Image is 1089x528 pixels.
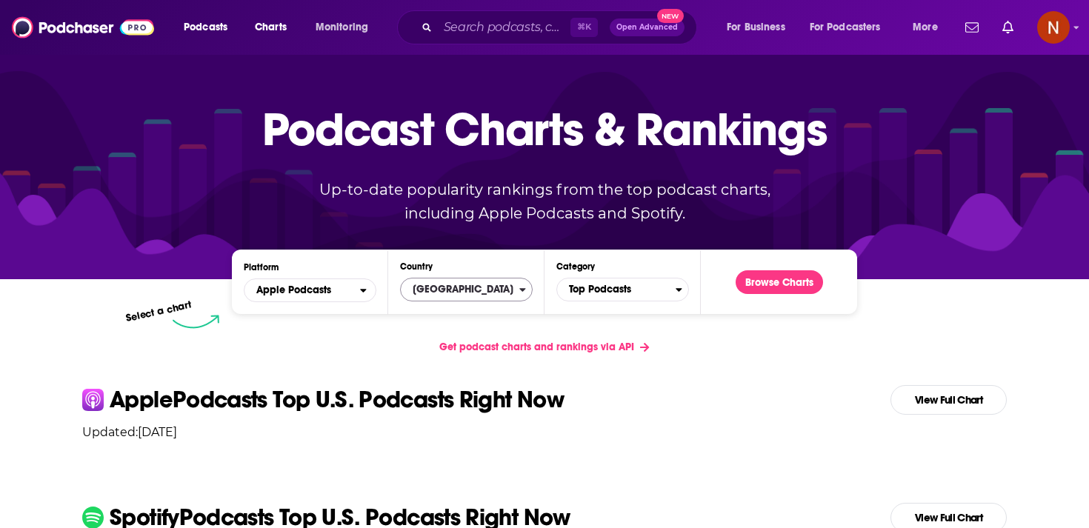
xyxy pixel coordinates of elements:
[262,81,827,177] p: Podcast Charts & Rankings
[70,425,1019,439] p: Updated: [DATE]
[913,17,938,38] span: More
[890,385,1007,415] a: View Full Chart
[902,16,956,39] button: open menu
[657,9,684,23] span: New
[439,341,634,353] span: Get podcast charts and rankings via API
[173,16,247,39] button: open menu
[82,389,104,410] img: apple Icon
[82,507,104,528] img: spotify Icon
[800,16,902,39] button: open menu
[610,19,685,36] button: Open AdvancedNew
[401,277,519,302] span: [GEOGRAPHIC_DATA]
[556,278,689,301] button: Categories
[1037,11,1070,44] img: User Profile
[411,10,711,44] div: Search podcasts, credits, & more...
[110,388,564,412] p: Apple Podcasts Top U.S. Podcasts Right Now
[244,278,376,302] button: open menu
[570,18,598,37] span: ⌘ K
[716,16,804,39] button: open menu
[12,13,154,41] img: Podchaser - Follow, Share and Rate Podcasts
[245,16,296,39] a: Charts
[305,16,387,39] button: open menu
[1037,11,1070,44] button: Show profile menu
[427,329,661,365] a: Get podcast charts and rankings via API
[959,15,985,40] a: Show notifications dropdown
[255,17,287,38] span: Charts
[557,277,676,302] span: Top Podcasts
[438,16,570,39] input: Search podcasts, credits, & more...
[290,178,799,225] p: Up-to-date popularity rankings from the top podcast charts, including Apple Podcasts and Spotify.
[616,24,678,31] span: Open Advanced
[173,315,219,329] img: select arrow
[400,278,533,301] button: Countries
[316,17,368,38] span: Monitoring
[124,298,193,324] p: Select a chart
[184,17,227,38] span: Podcasts
[244,278,376,302] h2: Platforms
[727,17,785,38] span: For Business
[810,17,881,38] span: For Podcasters
[256,285,331,295] span: Apple Podcasts
[736,270,823,294] button: Browse Charts
[996,15,1019,40] a: Show notifications dropdown
[1037,11,1070,44] span: Logged in as AdelNBM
